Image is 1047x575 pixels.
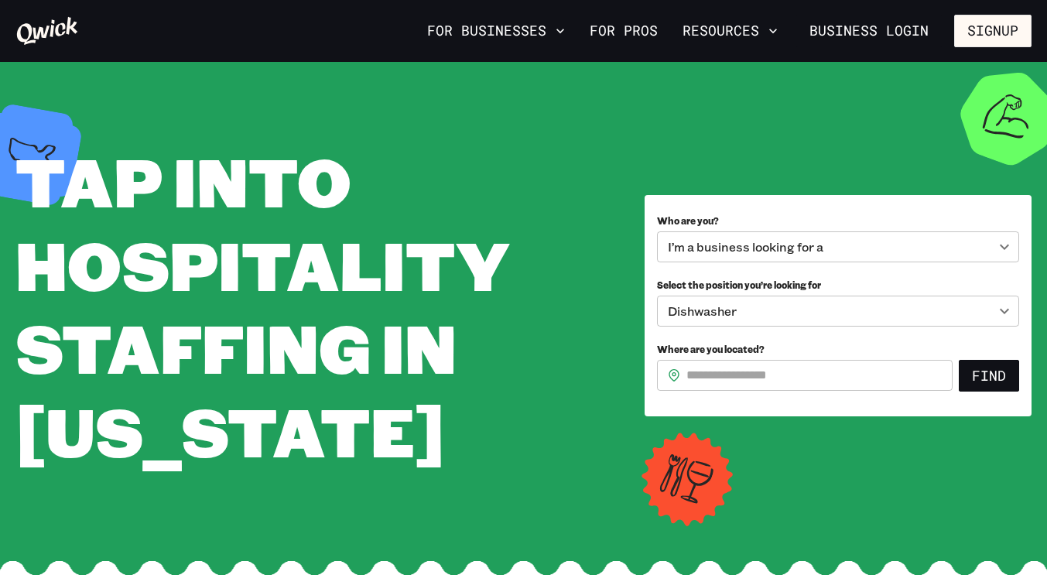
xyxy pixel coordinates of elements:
button: Find [959,360,1019,392]
span: Select the position you’re looking for [657,279,821,291]
span: Tap into Hospitality Staffing in [US_STATE] [15,136,509,475]
div: I’m a business looking for a [657,231,1019,262]
span: Where are you located? [657,343,765,355]
button: For Businesses [421,18,571,44]
a: For Pros [583,18,664,44]
button: Signup [954,15,1032,47]
button: Resources [676,18,784,44]
div: Dishwasher [657,296,1019,327]
a: Business Login [796,15,942,47]
span: Who are you? [657,214,719,227]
